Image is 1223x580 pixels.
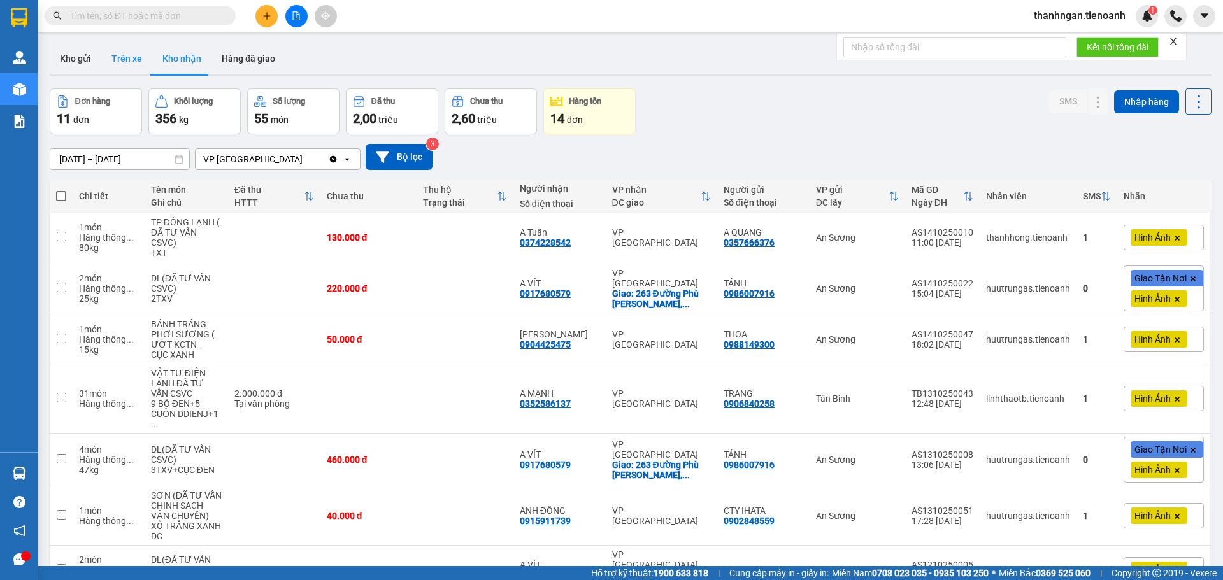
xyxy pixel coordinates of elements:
[986,393,1070,404] div: linhthaotb.tienoanh
[1036,568,1091,578] strong: 0369 525 060
[211,43,285,74] button: Hàng đã giao
[612,288,711,309] div: Giao: 263 Đường Phù Đổng Thiên Vương, Phường 8, Đà Lạt, Lâm Đồng
[520,183,599,194] div: Người nhận
[423,197,497,208] div: Trạng thái
[816,393,899,404] div: Tân Bình
[79,334,138,344] div: Hàng thông thường
[986,511,1070,521] div: huutrungas.tienoanh
[234,185,304,195] div: Đã thu
[452,111,475,126] span: 2,60
[724,288,775,299] div: 0986007916
[477,115,497,125] span: triệu
[13,496,25,508] span: question-circle
[682,470,690,480] span: ...
[569,97,601,106] div: Hàng tồn
[612,549,711,570] div: VP [GEOGRAPHIC_DATA]
[255,5,278,27] button: plus
[1134,334,1171,345] span: Hình Ảnh
[912,329,973,339] div: AS1410250047
[986,334,1070,344] div: huutrungas.tienoanh
[79,222,138,232] div: 1 món
[62,7,186,34] span: Gửi:
[470,97,503,106] div: Chưa thu
[1152,569,1161,577] span: copyright
[816,185,889,195] div: VP gửi
[426,138,439,150] sup: 3
[912,197,963,208] div: Ngày ĐH
[151,490,222,521] div: SƠN (ĐÃ TƯ VẤN CHINH SACH VẬN CHUYỂN)
[346,88,438,134] button: Đã thu2,00 triệu
[724,197,803,208] div: Số điện thoại
[1083,455,1111,465] div: 0
[79,232,138,243] div: Hàng thông thường
[126,565,134,575] span: ...
[816,565,899,575] div: An Sương
[986,455,1070,465] div: huutrungas.tienoanh
[912,449,973,460] div: AS1310250008
[126,334,134,344] span: ...
[912,339,973,350] div: 18:02 [DATE]
[872,568,989,578] strong: 0708 023 035 - 0935 103 250
[520,460,571,470] div: 0917680579
[612,185,701,195] div: VP nhận
[79,344,138,355] div: 15 kg
[79,273,138,283] div: 2 món
[1076,180,1117,213] th: Toggle SortBy
[62,62,159,95] span: VPĐL1510250001 -
[912,278,973,288] div: AS1410250022
[612,439,711,460] div: VP [GEOGRAPHIC_DATA]
[151,273,222,294] div: DL(ĐÃ TƯ VẤN CSVC)
[13,83,26,96] img: warehouse-icon
[328,154,338,164] svg: Clear value
[912,460,973,470] div: 13:06 [DATE]
[591,566,708,580] span: Hỗ trợ kỹ thuật:
[724,516,775,526] div: 0902848559
[654,568,708,578] strong: 1900 633 818
[271,115,289,125] span: món
[75,97,110,106] div: Đơn hàng
[1114,90,1179,113] button: Nhập hàng
[1024,8,1136,24] span: thanhngan.tienoanh
[520,560,599,570] div: A VÍT
[151,368,222,399] div: VẬT TƯ ĐIỆN LẠNH ĐÃ TƯ VẤN CSVC
[151,521,222,541] div: XÔ TRẮNG XANH DC
[151,444,222,465] div: DL(ĐÃ TƯ VẤN CSVC)
[285,5,308,27] button: file-add
[292,11,301,20] span: file-add
[11,8,27,27] img: logo-vxr
[151,217,222,248] div: TP ĐÔNG LẠNH ( ĐÃ TƯ VẤN CSVC)
[1148,6,1157,15] sup: 1
[50,88,142,134] button: Đơn hàng11đơn
[1087,40,1148,54] span: Kết nối tổng đài
[1049,90,1087,113] button: SMS
[1150,6,1155,15] span: 1
[353,111,376,126] span: 2,00
[50,149,189,169] input: Select a date range.
[74,85,148,95] span: 08:45:06 [DATE]
[50,43,101,74] button: Kho gửi
[724,388,803,399] div: TRANG
[1076,37,1159,57] button: Kết nối tổng đài
[151,248,222,258] div: TXT
[371,97,395,106] div: Đã thu
[57,111,71,126] span: 11
[612,268,711,288] div: VP [GEOGRAPHIC_DATA]
[228,180,320,213] th: Toggle SortBy
[247,88,340,134] button: Số lượng55món
[520,449,599,460] div: A VÍT
[986,232,1070,243] div: thanhhong.tienoanh
[1169,37,1178,46] span: close
[810,180,905,213] th: Toggle SortBy
[79,399,138,409] div: Hàng thông thường
[912,185,963,195] div: Mã GD
[912,516,973,526] div: 17:28 [DATE]
[151,419,159,429] span: ...
[327,334,411,344] div: 50.000 đ
[327,565,411,575] div: 260.000 đ
[816,511,899,521] div: An Sương
[999,566,1091,580] span: Miền Bắc
[1134,564,1171,576] span: Hình Ảnh
[520,199,599,209] div: Số điện thoại
[79,465,138,475] div: 47 kg
[13,467,26,480] img: warehouse-icon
